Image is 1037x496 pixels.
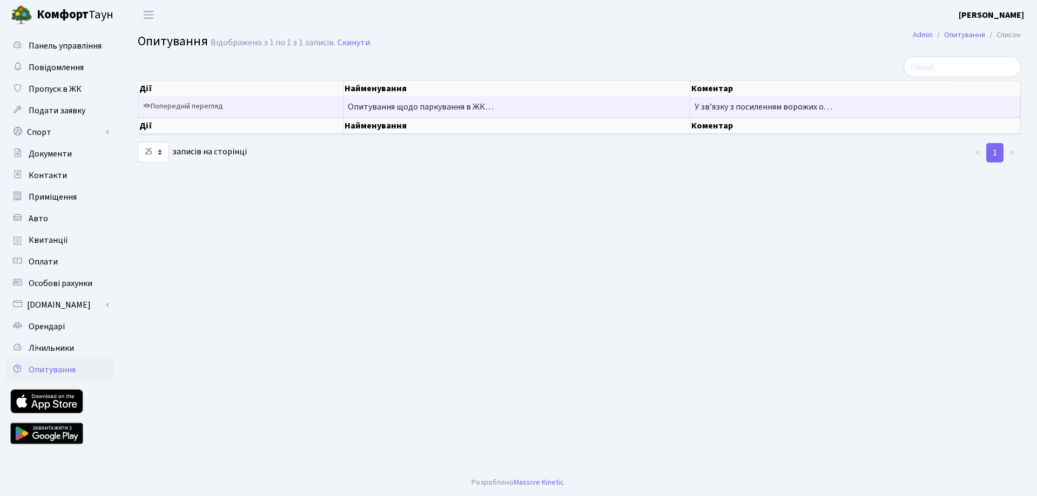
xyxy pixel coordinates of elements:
[986,143,1004,162] a: 1
[5,316,113,337] a: Орендарі
[5,165,113,186] a: Контакти
[37,6,113,24] span: Таун
[37,6,89,23] b: Комфорт
[344,118,690,134] th: Найменування
[959,9,1024,22] a: [PERSON_NAME]
[11,4,32,26] img: logo.png
[138,142,247,162] label: записів на сторінці
[29,40,102,52] span: Панель управління
[29,364,76,376] span: Опитування
[5,208,113,229] a: Авто
[944,29,985,40] a: Опитування
[514,477,564,488] a: Massive Kinetic
[5,229,113,251] a: Квитанції
[29,62,84,73] span: Повідомлення
[5,57,113,78] a: Повідомлення
[897,24,1037,46] nav: breadcrumb
[338,38,370,48] a: Скинути
[138,118,344,134] th: Дії
[690,118,1021,134] th: Коментар
[138,142,169,162] select: записів на сторінці
[348,101,494,113] span: Опитування щодо паркування в ЖК…
[985,29,1021,41] li: Список
[344,81,690,96] th: Найменування
[29,234,68,246] span: Квитанції
[5,35,113,57] a: Панель управління
[472,477,565,488] div: Розроблено .
[913,29,933,40] a: Admin
[5,78,113,100] a: Пропуск в ЖК
[138,81,344,96] th: Дії
[5,273,113,294] a: Особові рахунки
[211,38,335,48] div: Відображено з 1 по 1 з 1 записів.
[5,294,113,316] a: [DOMAIN_NAME]
[29,256,58,268] span: Оплати
[695,101,832,113] span: У звʼязку з посиленням ворожих о…
[904,57,1021,77] input: Пошук...
[29,277,92,289] span: Особові рахунки
[29,342,74,354] span: Лічильники
[5,143,113,165] a: Документи
[5,186,113,208] a: Приміщення
[29,105,85,117] span: Подати заявку
[29,169,67,181] span: Контакти
[959,9,1024,21] b: [PERSON_NAME]
[29,321,65,332] span: Орендарі
[5,100,113,121] a: Подати заявку
[135,6,162,24] button: Переключити навігацію
[5,337,113,359] a: Лічильники
[5,121,113,143] a: Спорт
[138,32,208,51] span: Опитування
[29,83,82,95] span: Пропуск в ЖК
[140,98,226,115] a: Попередній перегляд
[5,251,113,273] a: Оплати
[29,191,77,203] span: Приміщення
[29,213,48,225] span: Авто
[690,81,1021,96] th: Коментар
[29,148,72,160] span: Документи
[5,359,113,381] a: Опитування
